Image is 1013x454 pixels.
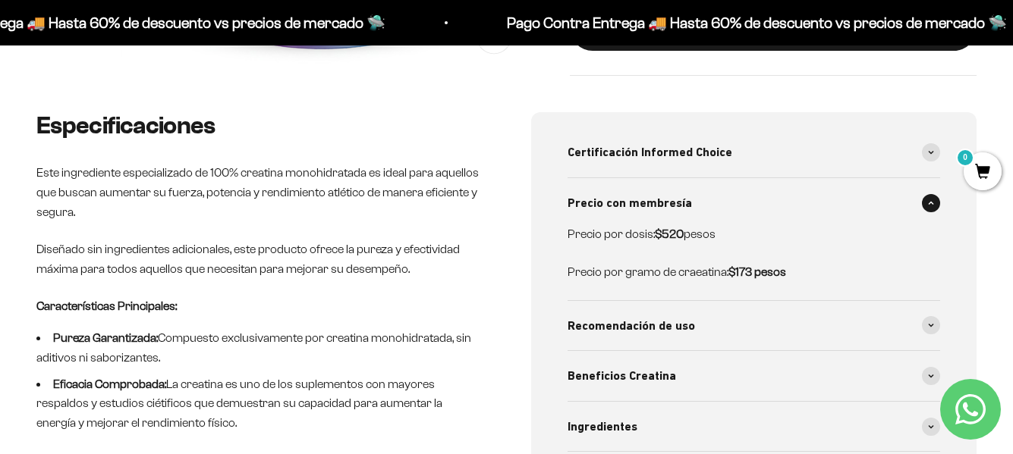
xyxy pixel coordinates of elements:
[36,163,483,221] p: Este ingrediente especializado de 100% creatina monohidratada es ideal para aquellos que buscan a...
[18,163,314,189] div: Un video del producto
[568,178,941,228] summary: Precio con membresía
[655,227,684,240] strong: $520
[568,351,941,401] summary: Beneficios Creatina
[36,374,483,433] li: La creatina es uno de los suplementos con mayores respaldos y estudios ciétificos que demuestran ...
[36,112,483,139] h2: Especificaciones
[18,133,314,159] div: Una promoción especial
[956,149,974,167] mark: 0
[568,142,732,162] span: Certificación Informed Choice
[568,301,941,351] summary: Recomendación de uso
[415,11,915,35] p: Pago Contra Entrega 🚚 Hasta 60% de descuento vs precios de mercado 🛸
[53,331,158,344] strong: Pureza Garantizada:
[568,402,941,452] summary: Ingredientes
[568,193,692,213] span: Precio con membresía
[18,102,314,129] div: Reseñas de otros clientes
[568,224,923,244] p: Precio por dosis: pesos
[568,262,923,282] p: Precio por gramo de craeatina:
[964,164,1002,181] a: 0
[247,227,314,253] button: Enviar
[568,316,695,336] span: Recomendación de uso
[728,265,786,278] strong: $173 pesos
[53,377,166,390] strong: Eficacia Comprobada:
[36,240,483,278] p: Diseñado sin ingredientes adicionales, este producto ofrece la pureza y efectividad máxima para t...
[18,72,314,99] div: Más información sobre los ingredientes
[36,328,483,367] li: Compuesto exclusivamente por creatina monohidratada, sin aditivos ni saborizantes.
[18,193,314,220] div: Un mejor precio
[249,227,313,253] span: Enviar
[568,417,637,437] span: Ingredientes
[36,299,177,312] strong: Características Principales:
[18,24,314,59] p: ¿Qué te haría sentir más seguro de comprar este producto?
[568,366,676,386] span: Beneficios Creatina
[568,127,941,177] summary: Certificación Informed Choice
